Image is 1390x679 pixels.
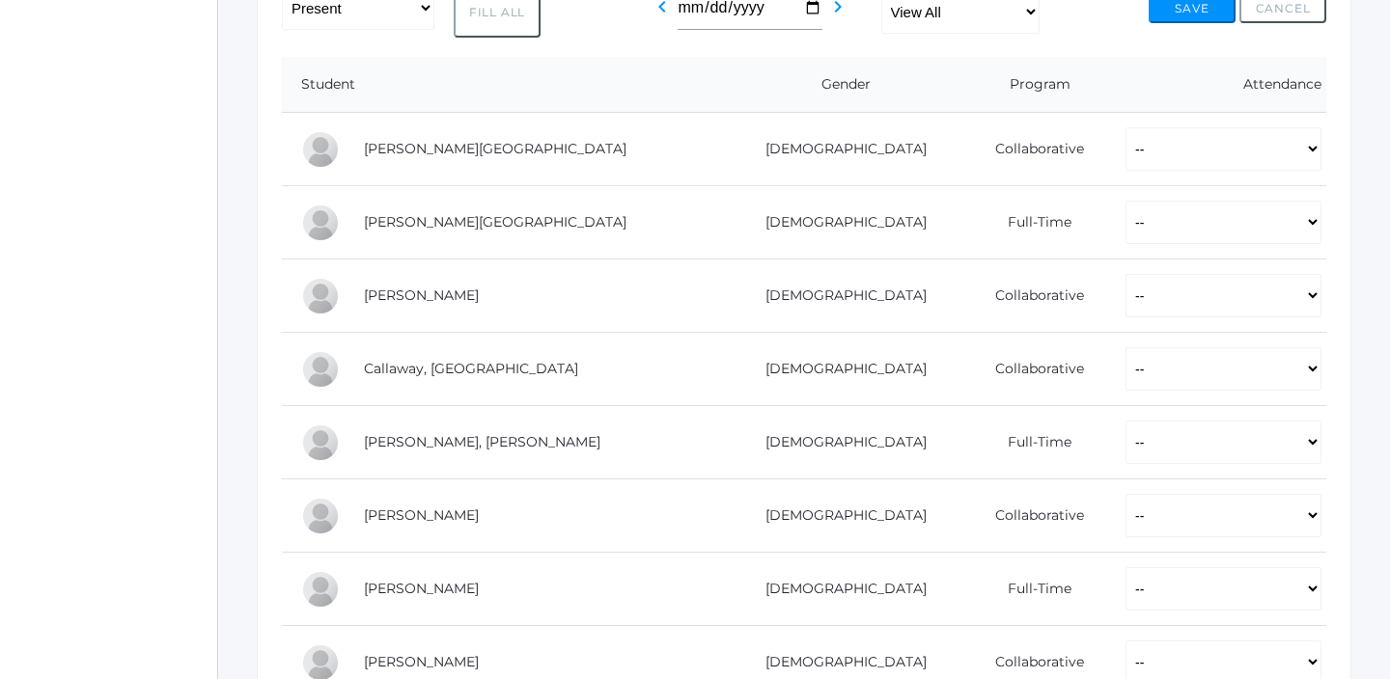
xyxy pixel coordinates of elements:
[301,423,340,462] div: Luna Cardenas
[1106,57,1326,113] th: Attendance
[364,580,479,597] a: [PERSON_NAME]
[364,140,626,157] a: [PERSON_NAME][GEOGRAPHIC_DATA]
[364,506,479,524] a: [PERSON_NAME]
[282,57,718,113] th: Student
[718,479,959,553] td: [DEMOGRAPHIC_DATA]
[718,57,959,113] th: Gender
[718,186,959,259] td: [DEMOGRAPHIC_DATA]
[959,186,1106,259] td: Full-Time
[364,433,600,450] a: [PERSON_NAME], [PERSON_NAME]
[718,553,959,626] td: [DEMOGRAPHIC_DATA]
[959,553,1106,626] td: Full-Time
[959,259,1106,333] td: Collaborative
[959,333,1106,406] td: Collaborative
[959,57,1106,113] th: Program
[718,333,959,406] td: [DEMOGRAPHIC_DATA]
[301,497,340,535] div: Teddy Dahlstrom
[364,360,578,377] a: Callaway, [GEOGRAPHIC_DATA]
[301,277,340,315] div: Lee Blasman
[301,570,340,609] div: Olivia Dainko
[301,130,340,169] div: Charlotte Bair
[651,4,674,22] a: chevron_left
[364,213,626,231] a: [PERSON_NAME][GEOGRAPHIC_DATA]
[364,286,479,304] a: [PERSON_NAME]
[959,479,1106,553] td: Collaborative
[301,204,340,242] div: Jordan Bell
[301,350,340,389] div: Kiel Callaway
[718,113,959,186] td: [DEMOGRAPHIC_DATA]
[364,653,479,670] a: [PERSON_NAME]
[959,406,1106,479] td: Full-Time
[826,4,849,22] a: chevron_right
[718,259,959,333] td: [DEMOGRAPHIC_DATA]
[959,113,1106,186] td: Collaborative
[718,406,959,479] td: [DEMOGRAPHIC_DATA]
